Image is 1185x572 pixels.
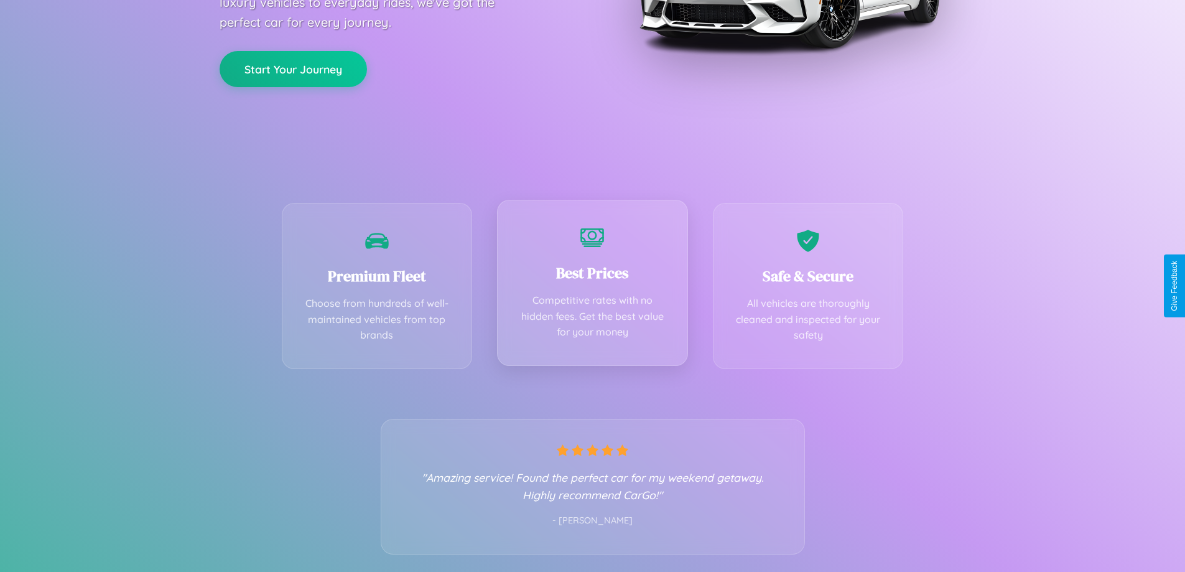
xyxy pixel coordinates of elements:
p: "Amazing service! Found the perfect car for my weekend getaway. Highly recommend CarGo!" [406,469,779,504]
p: - [PERSON_NAME] [406,513,779,529]
div: Give Feedback [1170,261,1179,311]
h3: Safe & Secure [732,266,885,286]
p: All vehicles are thoroughly cleaned and inspected for your safety [732,296,885,344]
button: Start Your Journey [220,51,367,87]
h3: Best Prices [516,263,669,283]
h3: Premium Fleet [301,266,453,286]
p: Choose from hundreds of well-maintained vehicles from top brands [301,296,453,344]
p: Competitive rates with no hidden fees. Get the best value for your money [516,293,669,340]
